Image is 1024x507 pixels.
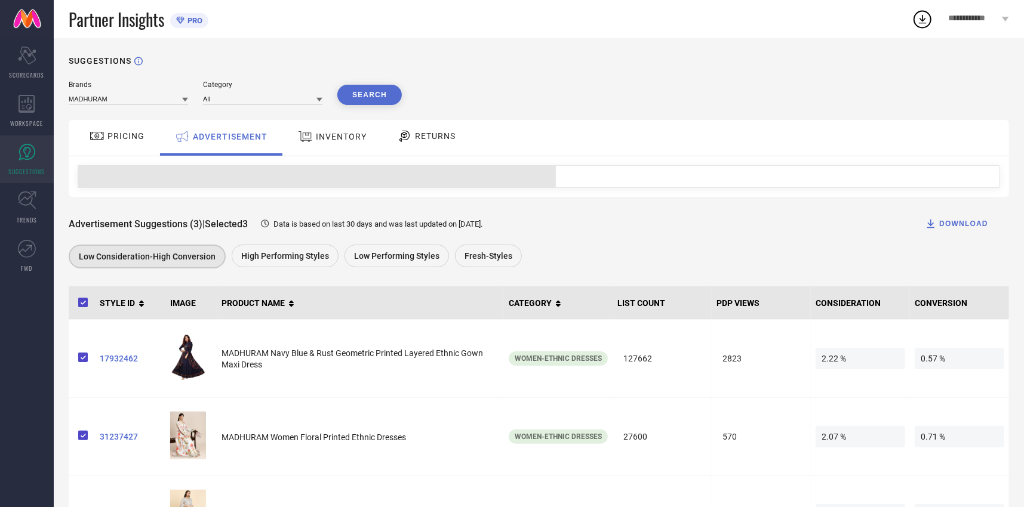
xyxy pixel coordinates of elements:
[107,131,144,141] span: PRICING
[69,218,202,230] span: Advertisement Suggestions (3)
[193,132,267,141] span: ADVERTISEMENT
[165,286,217,320] th: IMAGE
[9,167,45,176] span: SUGGESTIONS
[316,132,367,141] span: INVENTORY
[100,354,161,363] a: 17932462
[925,218,988,230] div: DOWNLOAD
[515,354,602,363] span: Women-Ethnic Dresses
[915,348,1004,369] span: 0.57 %
[170,333,206,381] img: 541b3e46-3c33-4217-a16e-da7d302b69171650365289166Kurtis1.jpg
[717,426,806,447] span: 570
[241,251,329,261] span: High Performing Styles
[273,220,482,228] span: Data is based on last 30 days and was last updated on [DATE] .
[915,426,1004,447] span: 0.71 %
[184,16,202,25] span: PRO
[910,212,1003,236] button: DOWNLOAD
[10,70,45,79] span: SCORECARDS
[504,286,613,320] th: CATEGORY
[515,432,602,441] span: Women-Ethnic Dresses
[21,264,33,273] span: FWD
[912,8,933,30] div: Open download list
[712,286,811,320] th: PDP VIEWS
[170,412,206,459] img: 4wkUzTpb_a71e9ca8ac1f4f50871e910b77e7dda1.jpg
[613,286,712,320] th: LIST COUNT
[222,432,406,442] span: MADHURAM Women Floral Printed Ethnic Dresses
[95,286,165,320] th: STYLE ID
[816,426,905,447] span: 2.07 %
[11,119,44,128] span: WORKSPACE
[69,7,164,32] span: Partner Insights
[205,218,248,230] span: Selected 3
[617,426,707,447] span: 27600
[203,81,322,89] div: Category
[217,286,504,320] th: PRODUCT NAME
[222,348,483,369] span: MADHURAM Navy Blue & Rust Geometric Printed Layered Ethnic Gown Maxi Dress
[17,215,37,224] span: TRENDS
[69,81,188,89] div: Brands
[717,348,806,369] span: 2823
[816,348,905,369] span: 2.22 %
[617,348,707,369] span: 127662
[100,432,161,441] a: 31237427
[337,85,402,105] button: Search
[202,218,205,230] span: |
[910,286,1009,320] th: CONVERSION
[69,56,131,66] h1: SUGGESTIONS
[415,131,456,141] span: RETURNS
[79,252,216,261] span: Low Consideration-High Conversion
[354,251,439,261] span: Low Performing Styles
[465,251,512,261] span: Fresh-Styles
[811,286,910,320] th: CONSIDERATION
